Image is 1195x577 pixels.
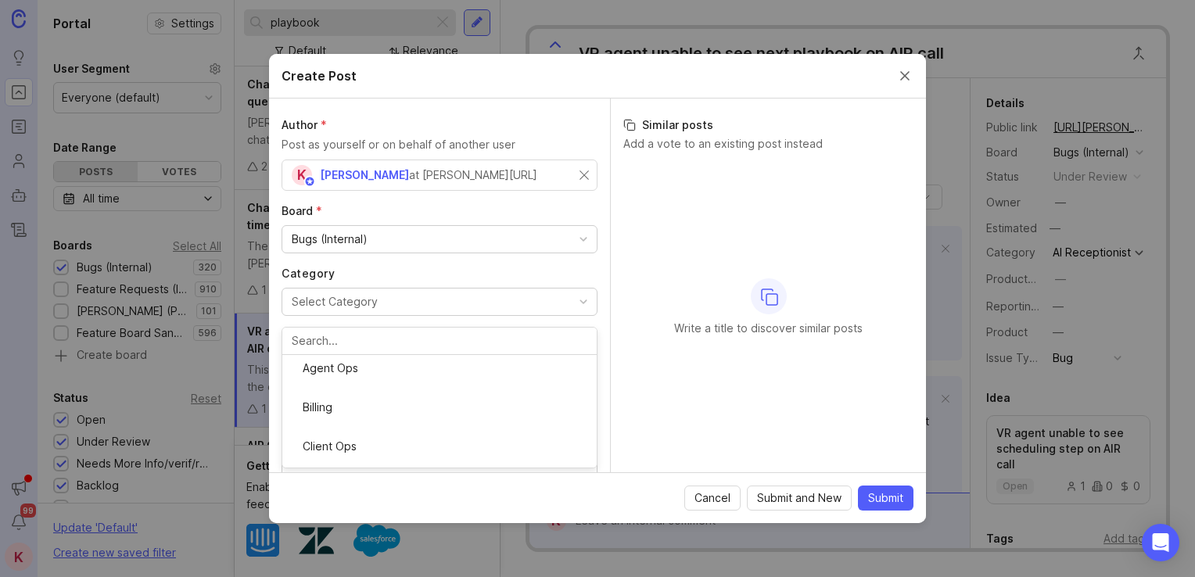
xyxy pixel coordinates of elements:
button: Submit and New [747,486,852,511]
p: Add a vote to an existing post instead [623,136,913,152]
button: Cancel [684,486,741,511]
div: Bugs (Internal) [292,231,368,248]
span: Submit [868,490,903,506]
span: Author (required) [282,118,327,131]
p: Post as yourself or on behalf of another user [282,136,597,153]
label: Category [282,266,597,281]
button: Submit [858,486,913,511]
p: Write a title to discover similar posts [674,321,863,336]
div: Agent Ops [295,355,584,382]
h2: Create Post [282,66,357,85]
img: member badge [304,176,316,188]
span: Submit and New [757,490,842,506]
div: K [292,165,312,185]
span: Cancel [694,490,730,506]
div: Select Category [292,293,378,310]
h3: Similar posts [623,117,913,133]
div: Billing [295,394,584,421]
div: Open Intercom Messenger [1142,524,1179,561]
input: Search... [292,332,587,349]
span: Board (required) [282,204,322,217]
button: Close create post modal [896,67,913,84]
div: at [PERSON_NAME][URL] [409,167,537,184]
span: [PERSON_NAME] [320,168,409,181]
div: Client Ops [295,433,584,460]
